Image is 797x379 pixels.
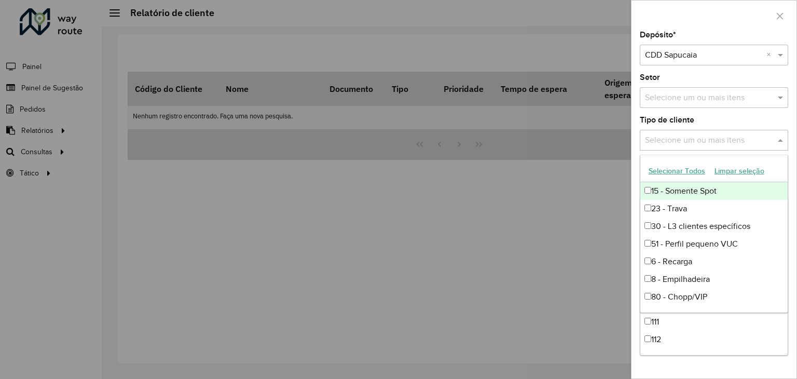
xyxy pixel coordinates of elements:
div: 51 - Perfil pequeno VUC [640,235,788,253]
button: Limpar seleção [710,163,769,179]
div: 81 - Zé Delivery [640,306,788,323]
div: 6 - Recarga [640,253,788,270]
button: Selecionar Todos [644,163,710,179]
div: 8 - Empilhadeira [640,270,788,288]
ng-dropdown-panel: Options list [640,155,788,313]
div: 111 [640,313,788,331]
label: Tipo de cliente [640,114,694,126]
label: Setor [640,71,660,84]
span: Clear all [766,49,775,61]
div: 112 [640,331,788,348]
div: 30 - L3 clientes específicos [640,218,788,235]
div: 120 [640,348,788,366]
div: 80 - Chopp/VIP [640,288,788,306]
div: 23 - Trava [640,200,788,218]
label: Depósito [640,29,676,41]
div: 15 - Somente Spot [640,182,788,200]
